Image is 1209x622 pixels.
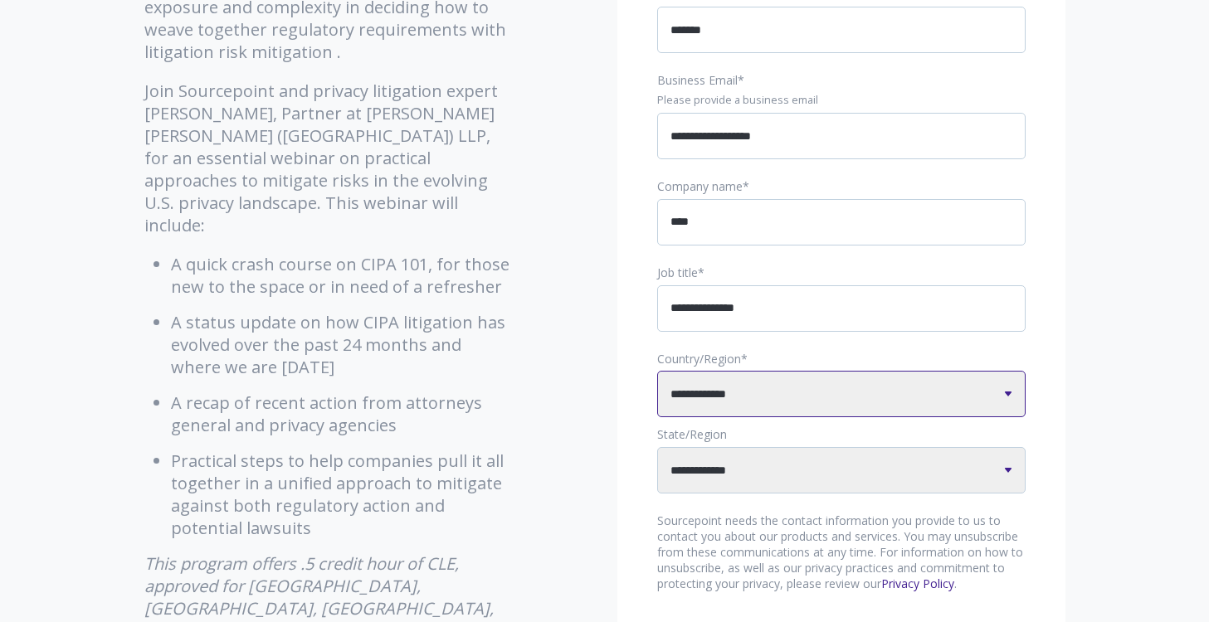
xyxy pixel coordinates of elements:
li: A quick crash course on CIPA 101, for those new to the space or in need of a refresher [171,253,514,298]
span: Business Email [657,72,738,88]
span: Job title [657,265,698,280]
a: Privacy Policy [881,576,954,591]
span: Company name [657,178,743,194]
span: State/Region [657,426,727,442]
li: A recap of recent action from attorneys general and privacy agencies [171,391,514,436]
span: Country/Region [657,351,741,367]
li: Practical steps to help companies pull it all together in a unified approach to mitigate against ... [171,449,514,539]
p: Join Sourcepoint and privacy litigation expert [PERSON_NAME], Partner at [PERSON_NAME] [PERSON_NA... [144,80,514,236]
legend: Please provide a business email [657,93,1026,108]
li: A status update on how CIPA litigation has evolved over the past 24 months and where we are [DATE] [171,311,514,378]
p: Sourcepoint needs the contact information you provide to us to contact you about our products and... [657,513,1026,592]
